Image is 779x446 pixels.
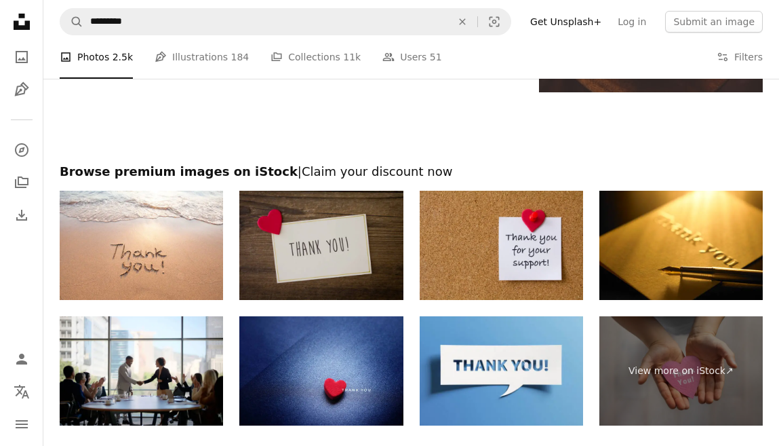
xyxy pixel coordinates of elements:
a: Get Unsplash+ [522,11,610,33]
span: 184 [231,50,249,64]
img: Close-Up Of Thank You Card On Table [599,191,763,300]
a: Illustrations [8,76,35,103]
img: Thank you message for card, presentation, business. Expressing gratitude, acknowledgment and appr... [420,316,583,426]
a: Users 51 [382,35,442,79]
button: Search Unsplash [60,9,83,35]
button: Language [8,378,35,405]
a: Home — Unsplash [8,8,35,38]
a: Log in [610,11,654,33]
a: View more on iStock↗ [599,316,763,426]
a: Collections [8,169,35,196]
img: The word Thank You and red heart on glittering dark blue paper background. [239,316,403,426]
a: Log in / Sign up [8,346,35,373]
h2: Browse premium images on iStock [60,164,763,180]
span: 11k [343,50,361,64]
a: Photos [8,43,35,71]
span: 51 [430,50,442,64]
a: Explore [8,136,35,164]
a: Collections 11k [271,35,361,79]
button: Submit an image [665,11,763,33]
button: Menu [8,411,35,438]
button: Clear [447,9,477,35]
img: thank you, gratitude concept, beautiful card [60,191,223,300]
a: Download History [8,202,35,229]
form: Find visuals sitewide [60,8,511,35]
a: Illustrations 184 [155,35,249,79]
button: Visual search [478,9,511,35]
img: Thank you for your support! [420,191,583,300]
span: | Claim your discount now [298,164,453,179]
img: Thank you note with heart [239,191,403,300]
button: Filters [717,35,763,79]
img: Meeting, handshake and business people in office for interview, welcome applause or onboarding fo... [60,316,223,426]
